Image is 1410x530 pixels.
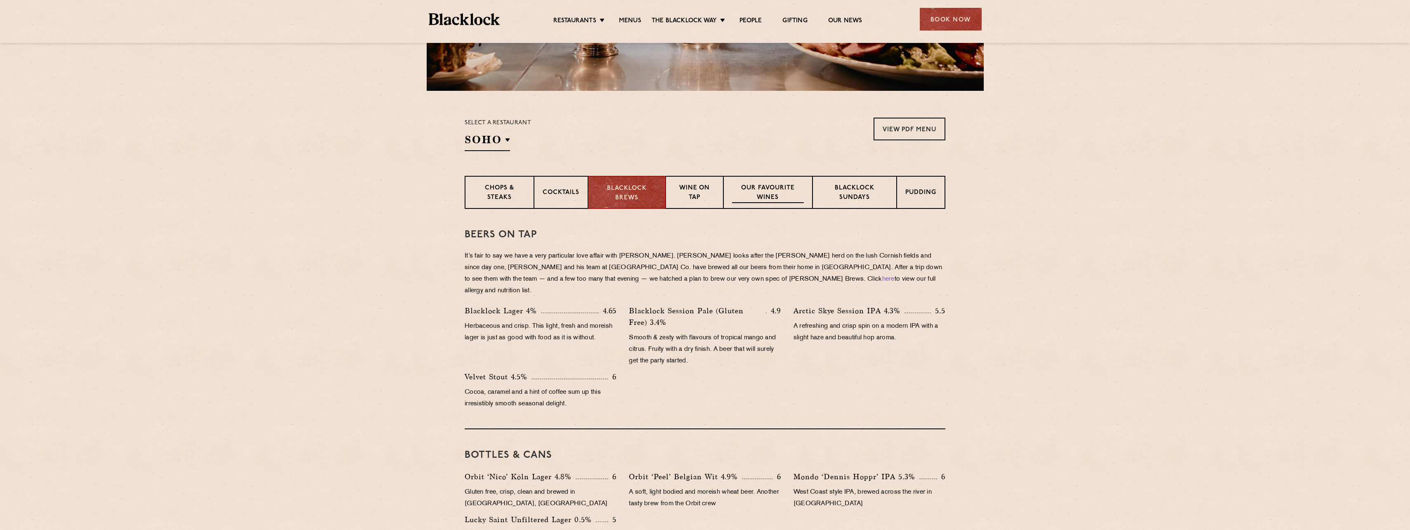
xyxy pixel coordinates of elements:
[782,17,807,26] a: Gifting
[767,305,781,316] p: 4.9
[465,387,616,410] p: Cocoa, caramel and a hint of coffee sum up this irresistibly smooth seasonal delight.
[465,230,945,240] h3: Beers on tap
[465,118,531,128] p: Select a restaurant
[465,487,616,510] p: Gluten free, crisp, clean and brewed in [GEOGRAPHIC_DATA], [GEOGRAPHIC_DATA]
[629,487,781,510] p: A soft, light bodied and moreish wheat beer. Another tasty brew from the Orbit crew
[465,371,531,383] p: Velvet Stout 4.5%
[773,471,781,482] p: 6
[794,487,945,510] p: West Coast style IPA, brewed across the river in [GEOGRAPHIC_DATA]
[465,471,576,483] p: Orbit ‘Nico’ Köln Lager 4.8%
[629,305,766,328] p: Blacklock Session Pale (Gluten Free) 3.4%
[465,514,596,525] p: Lucky Saint Unfiltered Lager 0.5%
[937,471,945,482] p: 6
[619,17,641,26] a: Menus
[629,471,742,483] p: Orbit ‘Peel’ Belgian Wit 4.9%
[465,132,510,151] h2: SOHO
[629,332,781,367] p: Smooth & zesty with flavours of tropical mango and citrus. Fruity with a dry finish. A beer that ...
[597,184,657,203] p: Blacklock Brews
[553,17,596,26] a: Restaurants
[794,471,919,483] p: Mondo ‘Dennis Hoppr’ IPA 5.3%
[474,184,525,203] p: Chops & Steaks
[652,17,717,26] a: The Blacklock Way
[732,184,803,203] p: Our favourite wines
[828,17,862,26] a: Our News
[674,184,715,203] p: Wine on Tap
[429,13,500,25] img: BL_Textured_Logo-footer-cropped.svg
[543,188,579,199] p: Cocktails
[905,188,936,199] p: Pudding
[599,305,616,316] p: 4.65
[465,450,945,461] h3: BOTTLES & CANS
[465,251,945,297] p: It’s fair to say we have a very particular love affair with [PERSON_NAME]. [PERSON_NAME] looks af...
[608,514,616,525] p: 5
[794,321,945,344] p: A refreshing and crisp spin on a modern IPA with a slight haze and beautiful hop aroma.
[874,118,945,140] a: View PDF Menu
[465,321,616,344] p: Herbaceous and crisp. This light, fresh and moreish lager is just as good with food as it is with...
[882,276,895,282] a: here
[794,305,905,317] p: Arctic Skye Session IPA 4.3%
[821,184,888,203] p: Blacklock Sundays
[931,305,945,316] p: 5.5
[608,471,616,482] p: 6
[739,17,762,26] a: People
[465,305,541,317] p: Blacklock Lager 4%
[920,8,982,31] div: Book Now
[608,371,616,382] p: 6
